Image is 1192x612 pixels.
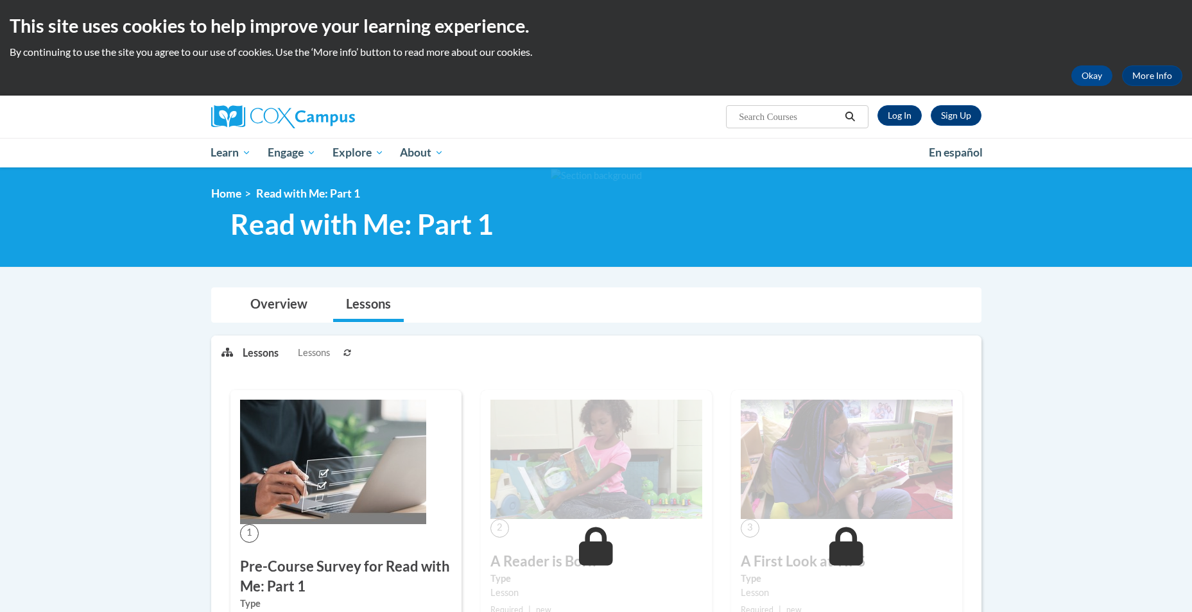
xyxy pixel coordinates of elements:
[324,138,392,167] a: Explore
[490,400,702,519] img: Course Image
[840,109,859,124] button: Search
[400,145,444,160] span: About
[741,586,953,600] div: Lesson
[211,105,355,128] img: Cox Campus
[490,519,509,538] span: 2
[240,557,452,597] h3: Pre-Course Survey for Read with Me: Part 1
[490,586,702,600] div: Lesson
[920,139,991,166] a: En español
[929,146,983,159] span: En español
[10,45,1182,59] p: By continuing to use the site you agree to our use of cookies. Use the ‘More info’ button to read...
[240,400,426,524] img: Course Image
[877,105,922,126] a: Log In
[238,288,320,322] a: Overview
[211,145,251,160] span: Learn
[298,346,330,360] span: Lessons
[741,572,953,586] label: Type
[741,519,759,538] span: 3
[741,552,953,572] h3: A First Look at TIPS
[551,169,642,183] img: Section background
[1071,65,1112,86] button: Okay
[203,138,260,167] a: Learn
[268,145,316,160] span: Engage
[392,138,452,167] a: About
[741,400,953,519] img: Course Image
[931,105,981,126] a: Register
[240,597,452,611] label: Type
[256,187,360,200] span: Read with Me: Part 1
[1122,65,1182,86] a: More Info
[259,138,324,167] a: Engage
[240,524,259,543] span: 1
[490,552,702,572] h3: A Reader is Born
[738,109,840,124] input: Search Courses
[333,288,404,322] a: Lessons
[10,13,1182,38] h2: This site uses cookies to help improve your learning experience.
[333,145,384,160] span: Explore
[243,346,279,360] p: Lessons
[490,572,702,586] label: Type
[192,138,1001,167] div: Main menu
[211,105,455,128] a: Cox Campus
[230,207,494,241] span: Read with Me: Part 1
[211,187,241,200] a: Home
